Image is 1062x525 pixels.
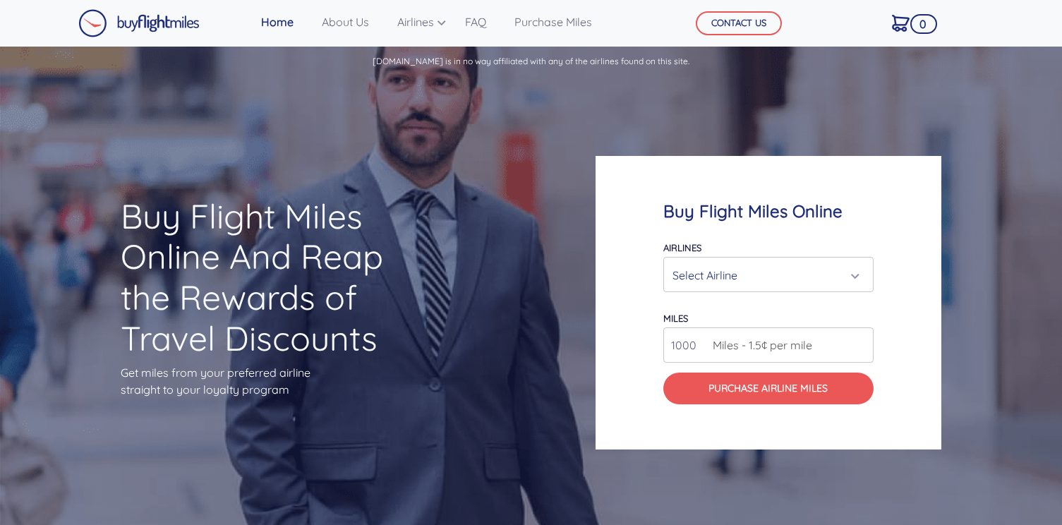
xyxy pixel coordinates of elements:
[78,6,200,41] a: Buy Flight Miles Logo
[696,11,782,35] button: CONTACT US
[663,373,874,404] button: Purchase Airline Miles
[392,8,442,36] a: Airlines
[663,242,701,253] label: Airlines
[663,201,874,222] h4: Buy Flight Miles Online
[892,15,910,32] img: Cart
[672,262,856,289] div: Select Airline
[910,14,936,34] span: 0
[509,8,598,36] a: Purchase Miles
[663,257,874,292] button: Select Airline
[459,8,492,36] a: FAQ
[255,8,299,36] a: Home
[706,337,812,354] span: Miles - 1.5¢ per mile
[121,196,410,358] h1: Buy Flight Miles Online And Reap the Rewards of Travel Discounts
[78,9,200,37] img: Buy Flight Miles Logo
[316,8,375,36] a: About Us
[886,8,915,37] a: 0
[121,364,410,398] p: Get miles from your preferred airline straight to your loyalty program
[663,313,688,324] label: miles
